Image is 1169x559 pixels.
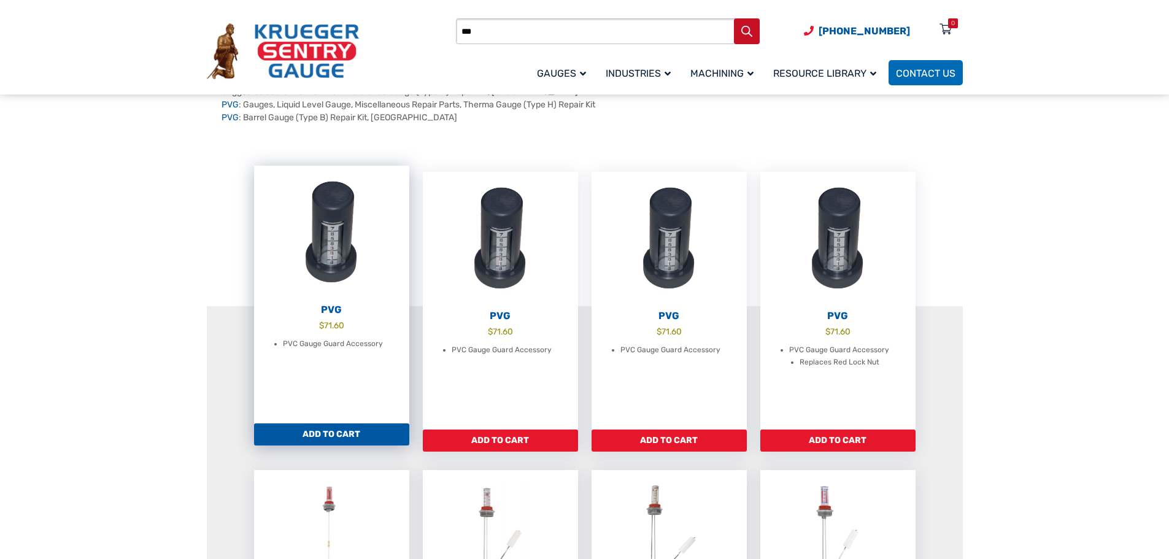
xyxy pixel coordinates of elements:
[423,430,578,452] a: Add to cart: “PVG”
[800,357,879,369] li: Replaces Red Lock Nut
[606,67,671,79] span: Industries
[423,310,578,322] h2: PVG
[825,326,851,336] bdi: 71.60
[222,99,239,110] a: PVG
[423,172,578,430] a: PVG $71.60 PVC Gauge Guard Accessory
[254,166,409,423] a: PVG $71.60 PVC Gauge Guard Accessory
[537,67,586,79] span: Gauges
[592,310,747,322] h2: PVG
[452,344,552,357] li: PVC Gauge Guard Accessory
[222,85,948,124] div: Suggested search terms: : At a Glance Gauge (Type D) Repair Kit, [GEOGRAPHIC_DATA] : Gauges, Liqu...
[592,430,747,452] a: Add to cart: “PVG”
[683,58,766,87] a: Machining
[320,87,338,97] a: PVG
[592,172,747,430] a: PVG $71.60 PVC Gauge Guard Accessory
[254,423,409,445] a: Add to cart: “PVG”
[530,58,598,87] a: Gauges
[766,58,889,87] a: Resource Library
[222,112,239,123] a: PVG
[760,430,916,452] a: Add to cart: “PVG”
[207,23,359,80] img: Krueger Sentry Gauge
[488,326,493,336] span: $
[488,326,513,336] bdi: 71.60
[620,344,720,357] li: PVC Gauge Guard Accessory
[951,18,955,28] div: 0
[254,166,409,301] img: PVG
[319,320,324,330] span: $
[760,172,916,430] a: PVG $71.60 PVC Gauge Guard Accessory Replaces Red Lock Nut
[819,25,910,37] span: [PHONE_NUMBER]
[319,320,344,330] bdi: 71.60
[657,326,662,336] span: $
[896,67,955,79] span: Contact Us
[804,23,910,39] a: Phone Number (920) 434-8860
[889,60,963,85] a: Contact Us
[592,172,747,307] img: PVG
[789,344,889,357] li: PVC Gauge Guard Accessory
[773,67,876,79] span: Resource Library
[690,67,754,79] span: Machining
[423,172,578,307] img: PVG
[254,304,409,316] h2: PVG
[598,58,683,87] a: Industries
[283,338,383,350] li: PVC Gauge Guard Accessory
[760,310,916,322] h2: PVG
[657,326,682,336] bdi: 71.60
[760,172,916,307] img: PVG
[825,326,830,336] span: $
